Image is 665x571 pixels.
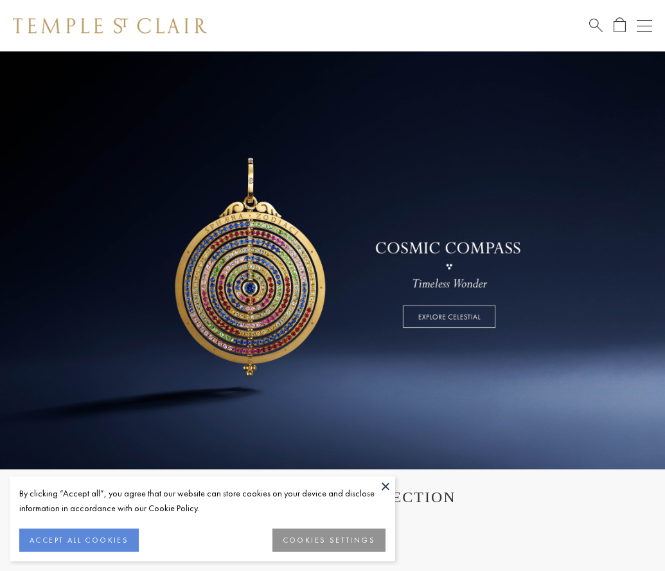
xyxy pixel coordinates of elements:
div: By clicking “Accept all”, you agree that our website can store cookies on your device and disclos... [19,486,386,516]
img: Temple St. Clair [13,18,207,33]
button: COOKIES SETTINGS [272,529,386,552]
button: Open navigation [637,18,652,33]
button: ACCEPT ALL COOKIES [19,529,139,552]
a: Search [589,17,603,33]
a: Open Shopping Bag [614,17,626,33]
